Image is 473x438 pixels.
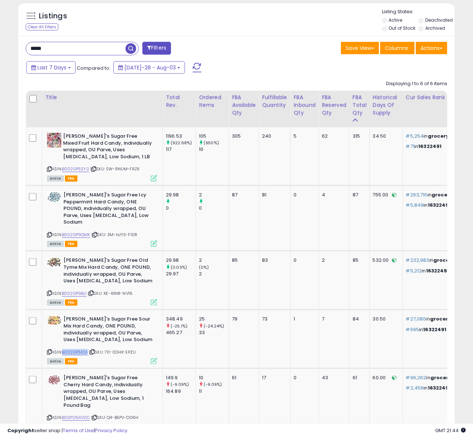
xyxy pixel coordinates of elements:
span: All listings currently available for purchase on Amazon [47,358,64,365]
div: 532.00 [373,257,397,264]
label: Active [389,17,402,23]
div: 79 [232,316,253,322]
div: FBA Available Qty [232,94,256,117]
div: Title [45,94,160,101]
div: 43 [322,374,344,381]
div: 84 [353,316,364,322]
div: 5 [294,133,313,140]
div: 10 [199,146,229,153]
span: FBA [65,175,77,182]
div: FBA Total Qty [353,94,367,117]
div: 0 [294,192,313,198]
a: Privacy Policy [95,427,127,434]
div: Ordered Items [199,94,226,109]
b: [PERSON_NAME]'s Sugar Free Sour Mix Hard Candy, ONE POUND, individually wrapped, OU Parve, Uses [... [63,316,153,345]
div: 2 [199,271,229,277]
div: 29.97 [166,271,196,277]
div: 81 [262,192,285,198]
div: 305 [232,133,253,140]
label: Deactivated [425,17,453,23]
span: #5,212 [406,267,422,274]
div: 17 [262,374,285,381]
div: 73 [262,316,285,322]
div: 85 [353,257,364,264]
span: All listings currently available for purchase on Amazon [47,300,64,306]
div: 315 [353,133,364,140]
img: 51hsE-hsd2L._SL40_.jpg [47,374,62,384]
span: #2,456 [406,384,424,391]
div: 25 [199,316,229,322]
small: (0.03%) [171,264,187,270]
div: 30.50 [373,316,397,322]
span: #96,262 [406,374,426,381]
span: 16322491 [426,267,449,274]
div: 29.98 [166,257,196,264]
b: [PERSON_NAME]'s Sugar Free Mixed Fruit Hard Candy, individually wrapped, OU Parve, Uses [MEDICAL_... [63,133,152,162]
div: FBA Reserved Qty [322,94,346,117]
div: 10 [199,374,229,381]
div: 1196.53 [166,133,196,140]
span: FBA [65,241,77,247]
div: Clear All Filters [26,23,58,30]
span: All listings currently available for purchase on Amazon [47,241,64,247]
small: (-25.1%) [171,323,188,329]
button: [DATE]-28 - Aug-03 [113,61,185,74]
div: 87 [353,192,364,198]
div: ASIN: [47,257,157,305]
span: Last 7 Days [37,64,66,71]
div: 0 [294,374,313,381]
small: (-24.24%) [204,323,224,329]
span: #263,716 [406,191,427,198]
small: (0%) [199,264,209,270]
div: 2 [199,257,229,264]
span: All listings currently available for purchase on Amazon [47,175,64,182]
img: 51ZwvPw0g9L._SL40_.jpg [47,192,62,202]
div: 61 [232,374,253,381]
a: B002GP9BJI [62,290,87,297]
strong: Copyright [7,427,34,434]
div: ASIN: [47,316,157,363]
b: [PERSON_NAME]'s Sugar Free Icy Peppermint Hard Candy, ONE POUND, individually wrapped, OU Parve, ... [63,192,153,228]
span: [DATE]-28 - Aug-03 [124,64,176,71]
div: 60.00 [373,374,397,381]
span: 16322491 [428,384,451,391]
a: B002GP5IOA [62,349,88,355]
div: 62 [322,133,344,140]
small: (-9.09%) [171,381,189,387]
span: #5,254 [406,133,424,140]
div: 164.89 [166,388,196,395]
small: (950%) [204,140,219,146]
span: FBA [65,358,77,365]
div: 755.00 [373,192,397,198]
small: (-9.09%) [204,381,222,387]
div: 465.27 [166,329,196,336]
span: | SKU: XE-4XNR-NV16 [88,290,132,296]
div: FBA inbound Qty [294,94,316,117]
b: [PERSON_NAME]'s Sugar Free Old Tyme Mix Hard Candy, ONE POUND, individually wrapped, OU Parve, Us... [63,257,153,286]
label: Out of Stock [389,25,415,31]
span: Compared to: [77,65,110,72]
label: Archived [425,25,445,31]
span: #232,983 [406,257,429,264]
span: 16322491 [418,143,441,150]
div: 34.50 [373,133,397,140]
div: Total Rev. [166,94,193,109]
img: 512WNvsifcL._SL40_.jpg [47,257,62,267]
span: | SKU: 3M-HJYS-F10R [91,232,137,238]
div: Historical Days Of Supply [373,94,400,117]
div: 83 [262,257,285,264]
span: | SKU: SW-RNUM-FRZK [90,166,139,172]
div: 1 [294,316,313,322]
span: FBA [65,300,77,306]
a: B002GP9QMK [62,232,90,238]
div: 61 [353,374,364,381]
b: [PERSON_NAME]'s Sugar Free Cherry Hard Candy, individually wrapped, OU Parve, Uses [MEDICAL_DATA]... [63,374,153,410]
div: Fulfillable Quantity [262,94,287,109]
span: | SKU: 70-0DHX-EPZU [89,349,136,355]
button: Save View [341,42,379,54]
img: 61rjFPrPHjL._SL40_.jpg [47,133,61,148]
div: ASIN: [47,133,157,181]
div: 0 [294,257,313,264]
div: 29.98 [166,192,196,198]
p: Listing States: [382,8,455,15]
